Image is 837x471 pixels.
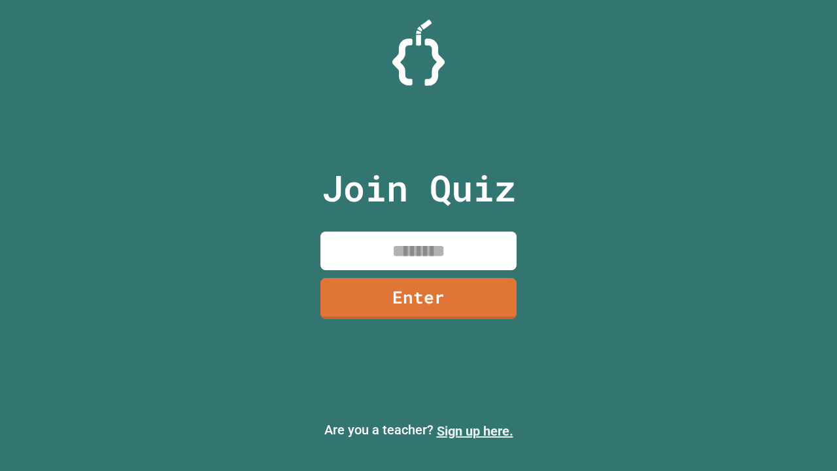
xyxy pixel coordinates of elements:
iframe: chat widget [782,419,824,458]
p: Are you a teacher? [10,420,827,441]
a: Sign up here. [437,423,513,439]
img: Logo.svg [392,20,445,86]
iframe: chat widget [728,362,824,417]
a: Enter [320,278,517,319]
p: Join Quiz [322,161,516,215]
